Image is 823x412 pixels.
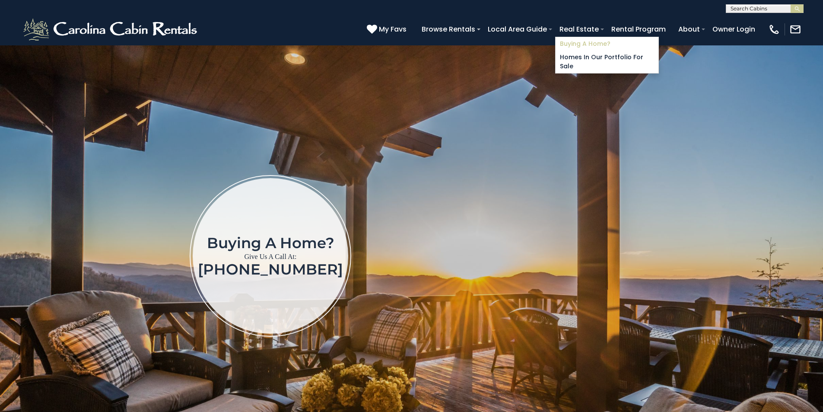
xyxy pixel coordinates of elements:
p: Give Us A Call At: [198,251,343,263]
a: Local Area Guide [483,22,551,37]
img: White-1-2.png [22,16,201,42]
a: Homes in Our Portfolio For Sale [556,51,658,73]
a: Rental Program [607,22,670,37]
span: My Favs [379,24,407,35]
a: Owner Login [708,22,759,37]
a: About [674,22,704,37]
a: Real Estate [555,22,603,37]
a: Browse Rentals [417,22,480,37]
img: phone-regular-white.png [768,23,780,35]
a: [PHONE_NUMBER] [198,260,343,278]
h1: Buying a home? [198,235,343,251]
img: mail-regular-white.png [789,23,801,35]
a: My Favs [367,24,409,35]
a: Buying A Home? [556,37,658,51]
